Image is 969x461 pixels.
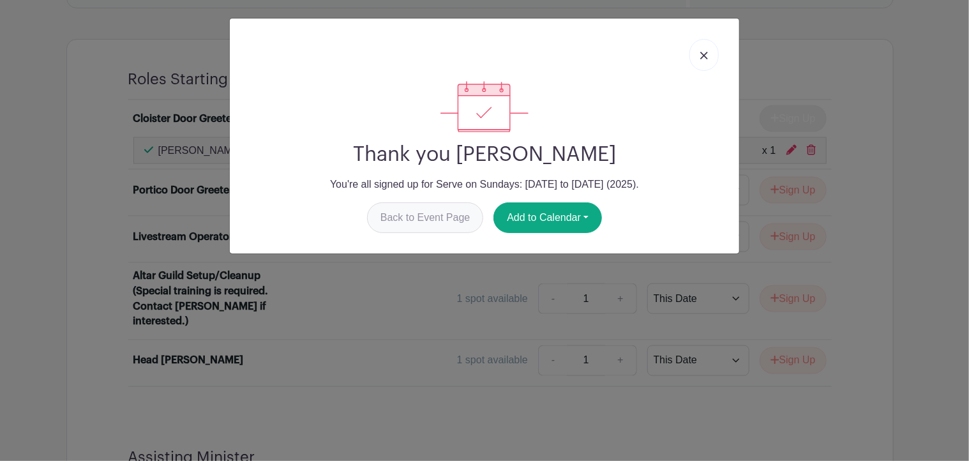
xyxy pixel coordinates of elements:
h2: Thank you [PERSON_NAME] [240,142,729,167]
img: signup_complete-c468d5dda3e2740ee63a24cb0ba0d3ce5d8a4ecd24259e683200fb1569d990c8.svg [440,81,529,132]
button: Add to Calendar [493,202,602,233]
a: Back to Event Page [367,202,484,233]
p: You're all signed up for Serve on Sundays: [DATE] to [DATE] (2025). [240,177,729,192]
img: close_button-5f87c8562297e5c2d7936805f587ecaba9071eb48480494691a3f1689db116b3.svg [700,52,708,59]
